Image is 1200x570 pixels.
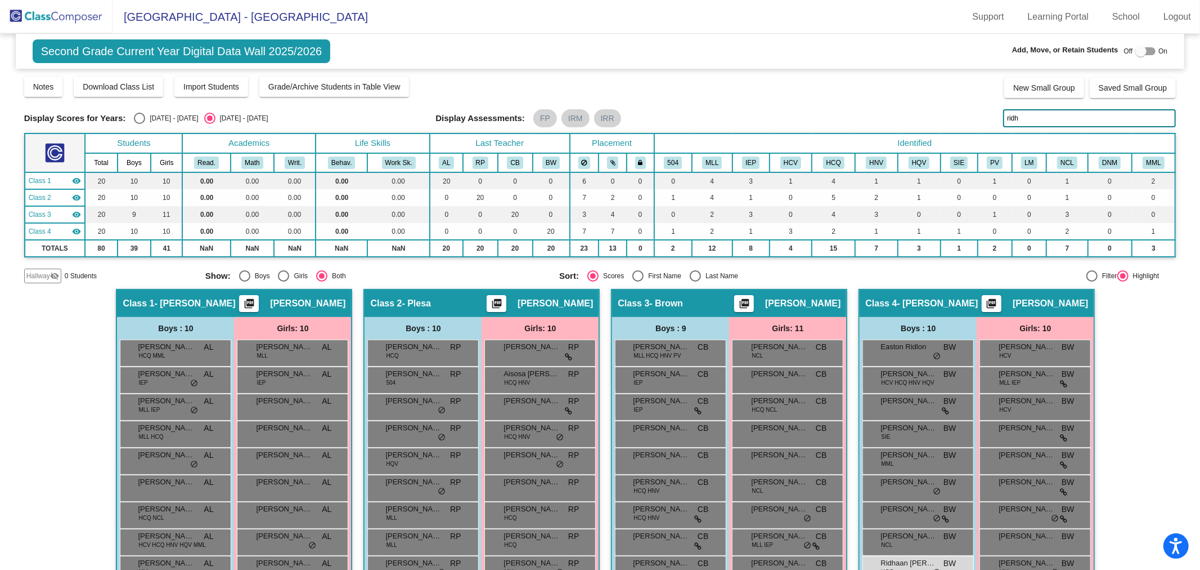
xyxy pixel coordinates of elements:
[1132,240,1175,257] td: 3
[29,176,51,186] span: Class 1
[463,172,498,189] td: 0
[322,341,331,353] span: AL
[118,189,151,206] td: 10
[194,157,219,169] button: Read.
[134,113,268,124] mat-radio-group: Select an option
[316,223,367,240] td: 0.00
[752,351,763,360] span: NCL
[1003,109,1176,127] input: Search...
[742,157,759,169] button: IEP
[1132,172,1175,189] td: 2
[561,109,590,127] mat-chip: IRM
[274,240,316,257] td: NaN
[1143,157,1164,169] button: MML
[1046,153,1087,172] th: New to CLE
[85,172,117,189] td: 20
[205,271,231,281] span: Show:
[732,153,770,172] th: Individualized Education Plan
[570,153,599,172] th: Keep away students
[941,206,978,223] td: 0
[533,206,570,223] td: 0
[316,133,430,153] th: Life Skills
[1088,223,1132,240] td: 0
[1012,240,1047,257] td: 0
[933,352,941,361] span: do_not_disturb_alt
[618,298,649,309] span: Class 3
[316,206,367,223] td: 0.00
[518,298,593,309] span: [PERSON_NAME]
[654,189,692,206] td: 1
[599,271,624,281] div: Scores
[1004,78,1084,98] button: New Small Group
[174,77,248,97] button: Import Students
[29,210,51,220] span: Class 3
[860,317,977,340] div: Boys : 10
[463,153,498,172] th: Romana Plesa
[898,189,941,206] td: 1
[498,172,533,189] td: 0
[941,240,978,257] td: 1
[950,157,968,169] button: SIE
[812,223,855,240] td: 2
[367,206,430,223] td: 0.00
[627,172,654,189] td: 0
[654,153,692,172] th: 504 Plan
[274,223,316,240] td: 0.00
[570,240,599,257] td: 23
[812,153,855,172] th: Hi Cap - Quantitative Qualification
[1088,153,1132,172] th: Do Not Move
[866,157,887,169] button: HNV
[1012,44,1118,56] span: Add, Move, or Retain Students
[812,189,855,206] td: 5
[533,172,570,189] td: 0
[1132,206,1175,223] td: 0
[316,172,367,189] td: 0.00
[118,172,151,189] td: 10
[1088,189,1132,206] td: 0
[316,240,367,257] td: NaN
[430,189,463,206] td: 0
[627,189,654,206] td: 0
[978,223,1012,240] td: 0
[29,193,51,203] span: Class 2
[72,210,81,219] mat-icon: visibility
[633,351,681,360] span: MLL HCQ HNV PV
[155,298,236,309] span: - [PERSON_NAME]
[151,206,182,223] td: 11
[328,157,355,169] button: Behav.
[482,317,599,340] div: Girls: 10
[1124,46,1133,56] span: Off
[487,295,506,312] button: Print Students Details
[85,240,117,257] td: 80
[692,223,732,240] td: 2
[627,153,654,172] th: Keep with teacher
[1012,206,1047,223] td: 0
[257,351,267,360] span: MLL
[72,176,81,185] mat-icon: visibility
[239,295,259,312] button: Print Students Details
[204,341,213,353] span: AL
[435,113,525,123] span: Display Assessments:
[151,153,182,172] th: Girls
[289,271,308,281] div: Girls
[215,113,268,123] div: [DATE] - [DATE]
[1132,223,1175,240] td: 1
[498,206,533,223] td: 20
[365,317,482,340] div: Boys : 10
[498,240,533,257] td: 20
[692,189,732,206] td: 4
[692,240,732,257] td: 12
[559,270,905,282] mat-radio-group: Select an option
[72,227,81,236] mat-icon: visibility
[72,193,81,202] mat-icon: visibility
[1021,157,1037,169] button: LM
[599,223,627,240] td: 7
[33,39,331,63] span: Second Grade Current Year Digital Data Wall 2025/2026
[729,317,846,340] div: Girls: 11
[533,109,557,127] mat-chip: FP
[599,172,627,189] td: 0
[985,298,999,314] mat-icon: picture_as_pdf
[26,271,50,281] span: Hallway
[231,206,274,223] td: 0.00
[507,157,523,169] button: CB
